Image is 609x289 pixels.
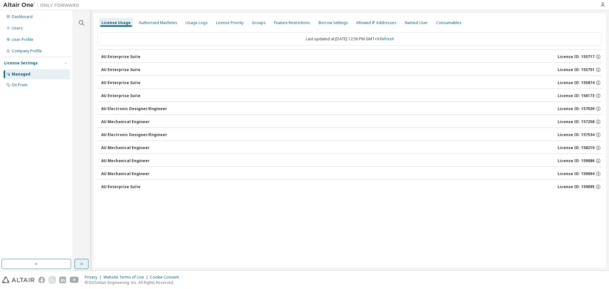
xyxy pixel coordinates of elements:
span: License ID: 155874 [558,80,594,85]
div: Allowed IP Addresses [356,20,396,25]
div: License Settings [4,61,38,66]
img: linkedin.svg [59,277,66,283]
div: Groups [252,20,266,25]
div: Last updated at: [DATE] 12:56 PM GMT+9 [97,32,602,46]
span: License ID: 159095 [558,184,594,189]
div: AU Mechanical Engineer [101,119,150,124]
span: License ID: 155717 [558,54,594,59]
div: Website Terms of Use [103,275,150,280]
div: AU Enterprise Suite [101,80,141,85]
div: License Usage [101,20,131,25]
div: AU Mechanical Engineer [101,171,150,176]
span: License ID: 157039 [558,106,594,111]
button: AU Enterprise SuiteLicense ID: 155717 [101,50,602,64]
div: Authorized Machines [139,20,177,25]
button: AU Mechanical EngineerLicense ID: 159094 [101,167,602,181]
div: License Priority [216,20,244,25]
div: Managed [12,72,30,77]
button: AU Enterprise SuiteLicense ID: 156173 [101,89,602,103]
div: AU Enterprise Suite [101,67,141,72]
div: Dashboard [12,14,33,19]
div: AU Electronic Designer/Engineer [101,106,167,111]
div: Consumables [436,20,462,25]
button: AU Electronic Designer/EngineerLicense ID: 157039 [101,102,602,116]
div: Company Profile [12,49,42,54]
div: Feature Restrictions [274,20,310,25]
button: AU Enterprise SuiteLicense ID: 155874 [101,76,602,90]
img: Altair One [3,2,82,8]
div: User Profile [12,37,33,42]
div: Usage Logs [186,20,208,25]
img: facebook.svg [38,277,45,283]
div: Borrow Settings [318,20,348,25]
button: AU Enterprise SuiteLicense ID: 159095 [101,180,602,194]
span: License ID: 156173 [558,93,594,98]
div: AU Enterprise Suite [101,184,141,189]
div: On Prem [12,82,28,88]
img: youtube.svg [70,277,79,283]
div: Users [12,26,23,31]
div: AU Enterprise Suite [101,93,141,98]
span: License ID: 159094 [558,171,594,176]
span: License ID: 158219 [558,145,594,150]
p: © 2025 Altair Engineering, Inc. All Rights Reserved. [85,280,183,285]
div: Named User [405,20,428,25]
a: Refresh [380,36,394,42]
div: AU Mechanical Engineer [101,158,150,163]
button: AU Mechanical EngineerLicense ID: 158219 [101,141,602,155]
div: AU Electronic Designer/Engineer [101,132,167,137]
button: AU Enterprise SuiteLicense ID: 155751 [101,63,602,77]
img: altair_logo.svg [2,277,35,283]
span: License ID: 157258 [558,119,594,124]
div: AU Enterprise Suite [101,54,141,59]
div: Cookie Consent [150,275,183,280]
span: License ID: 155751 [558,67,594,72]
img: instagram.svg [49,277,56,283]
span: License ID: 157534 [558,132,594,137]
button: AU Mechanical EngineerLicense ID: 159086 [101,154,602,168]
button: AU Mechanical EngineerLicense ID: 157258 [101,115,602,129]
div: Privacy [85,275,103,280]
span: License ID: 159086 [558,158,594,163]
button: AU Electronic Designer/EngineerLicense ID: 157534 [101,128,602,142]
div: AU Mechanical Engineer [101,145,150,150]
